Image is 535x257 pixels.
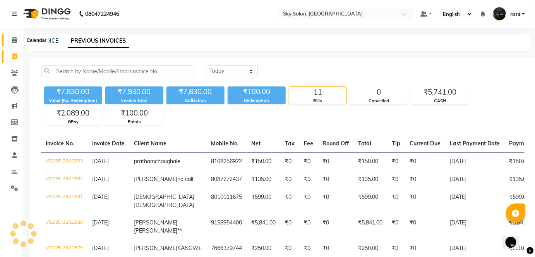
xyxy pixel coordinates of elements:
[92,193,109,200] span: [DATE]
[211,140,239,147] span: Mobile No.
[177,245,202,252] span: KANGWE
[410,140,441,147] span: Current Due
[318,152,353,171] td: ₹0
[289,87,346,98] div: 11
[412,98,469,104] div: CASH
[353,214,387,240] td: ₹5,841.00
[318,214,353,240] td: ₹0
[392,140,400,147] span: Tip
[247,152,280,171] td: ₹150.00
[387,214,405,240] td: ₹0
[405,188,445,214] td: ₹0
[285,140,295,147] span: Tax
[92,140,125,147] span: Invoice Date
[92,176,109,183] span: [DATE]
[445,152,505,171] td: [DATE]
[85,3,119,25] b: 08047224946
[299,171,318,188] td: ₹0
[228,97,286,104] div: Redemption
[299,214,318,240] td: ₹0
[280,152,299,171] td: ₹0
[134,176,177,183] span: [PERSON_NAME]
[299,152,318,171] td: ₹0
[134,245,177,252] span: [PERSON_NAME]
[445,214,505,240] td: [DATE]
[299,188,318,214] td: ₹0
[106,119,163,125] div: Points
[206,188,247,214] td: 8010011675
[318,171,353,188] td: ₹0
[106,108,163,119] div: ₹100.00
[44,97,102,104] div: Value (Ex. Redemption)
[41,65,194,77] input: Search by Name/Mobile/Email/Invoice No
[251,140,261,147] span: Net
[247,171,280,188] td: ₹135.00
[353,171,387,188] td: ₹135.00
[25,36,48,45] div: Calendar
[177,176,193,183] span: no call
[353,152,387,171] td: ₹150.00
[92,219,109,226] span: [DATE]
[166,86,225,97] div: ₹7,830.00
[304,140,313,147] span: Fee
[353,188,387,214] td: ₹599.00
[45,119,102,125] div: GPay
[206,152,247,171] td: 8108256922
[247,214,280,240] td: ₹5,841.00
[41,171,87,188] td: V/2025-26/12582
[445,171,505,188] td: [DATE]
[105,97,163,104] div: Invoice Total
[350,98,408,104] div: Cancelled
[405,152,445,171] td: ₹0
[412,87,469,98] div: ₹5,741.00
[358,140,371,147] span: Total
[41,214,87,240] td: V/2025-26/12580
[280,214,299,240] td: ₹0
[510,10,520,18] span: rani
[134,158,155,165] span: pratham
[445,188,505,214] td: [DATE]
[20,3,73,25] img: logo
[493,7,506,21] img: rani
[318,188,353,214] td: ₹0
[387,152,405,171] td: ₹0
[289,98,346,104] div: Bills
[228,86,286,97] div: ₹100.00
[206,171,247,188] td: 8087272437
[166,97,225,104] div: Collection
[46,140,74,147] span: Invoice No.
[41,188,87,214] td: V/2025-26/12581
[134,193,194,200] span: [DEMOGRAPHIC_DATA]
[134,140,166,147] span: Client Name
[247,188,280,214] td: ₹599.00
[206,214,247,240] td: 9158954400
[41,152,87,171] td: V/2025-26/12583
[68,34,129,48] a: PREVIOUS INVOICES
[92,245,109,252] span: [DATE]
[280,171,299,188] td: ₹0
[322,140,349,147] span: Round Off
[105,86,163,97] div: ₹7,930.00
[502,226,527,249] iframe: chat widget
[134,227,182,234] span: [PERSON_NAME]**
[134,219,177,226] span: [PERSON_NAME]
[450,140,500,147] span: Last Payment Date
[350,87,408,98] div: 0
[387,171,405,188] td: ₹0
[92,158,109,165] span: [DATE]
[280,188,299,214] td: ₹0
[44,86,102,97] div: ₹7,830.00
[134,202,194,209] span: [DEMOGRAPHIC_DATA]
[45,108,102,119] div: ₹2,089.00
[405,171,445,188] td: ₹0
[155,158,180,165] span: chaughale
[387,188,405,214] td: ₹0
[405,214,445,240] td: ₹0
